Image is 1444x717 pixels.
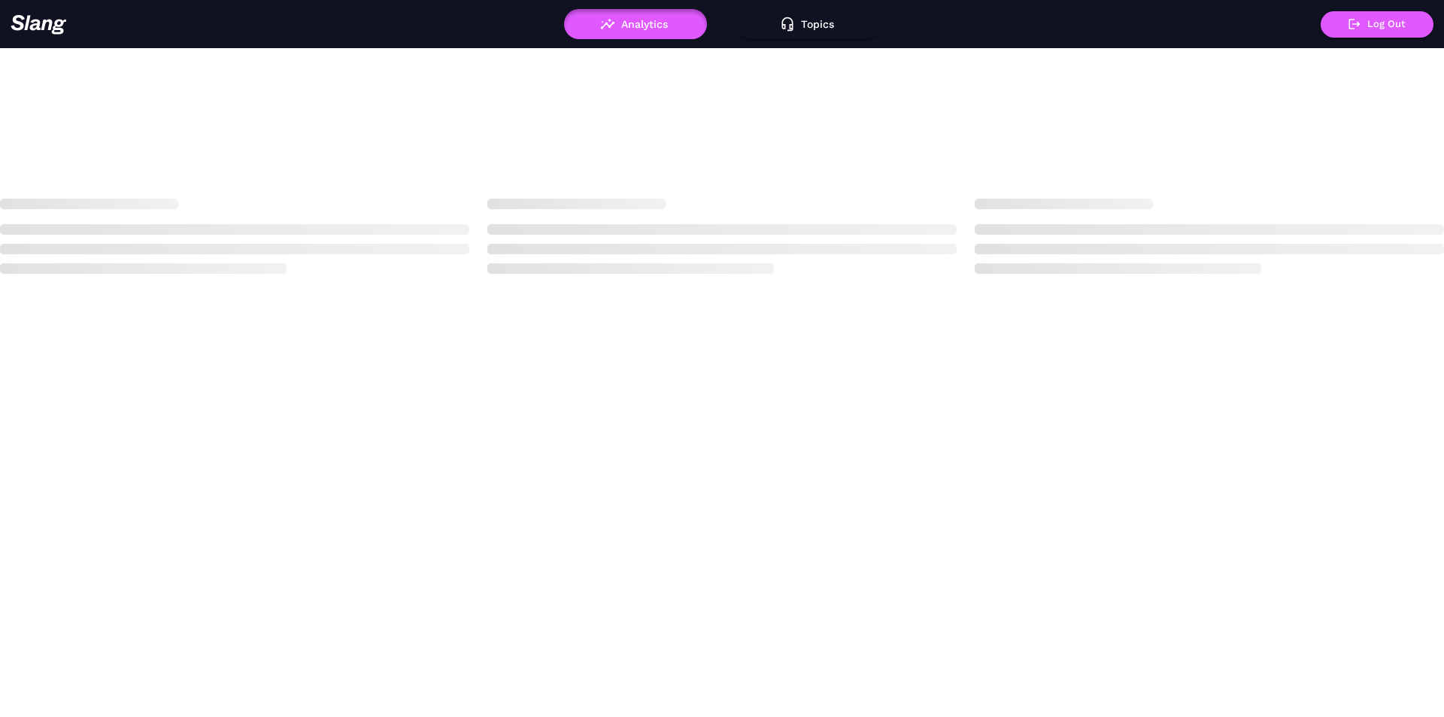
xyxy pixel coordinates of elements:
[737,9,880,39] button: Topics
[564,18,707,29] a: Analytics
[1321,11,1433,38] button: Log Out
[11,14,67,35] img: 623511267c55cb56e2f2a487_logo2.png
[564,9,707,39] button: Analytics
